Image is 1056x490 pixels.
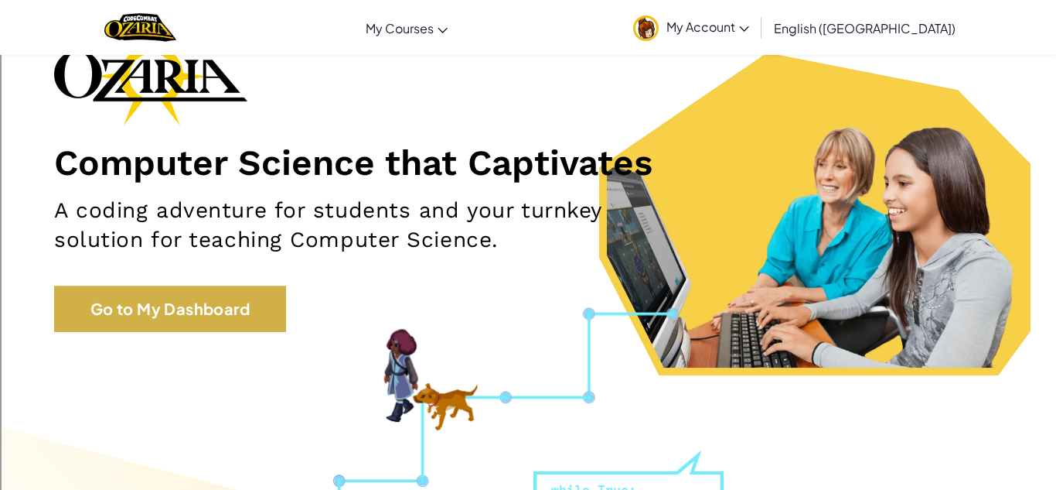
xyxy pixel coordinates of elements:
span: English ([GEOGRAPHIC_DATA]) [774,20,956,36]
img: Ozaria branding logo [54,26,247,125]
div: Move To ... [6,104,1050,118]
div: Options [6,62,1050,76]
span: My Account [666,19,749,35]
h2: A coding adventure for students and your turnkey solution for teaching Computer Science. [54,196,689,255]
h1: Computer Science that Captivates [54,141,1002,184]
div: Sign out [6,76,1050,90]
img: Home [104,12,176,43]
a: My Courses [358,7,455,49]
div: Sort New > Old [6,20,1050,34]
img: avatar [633,15,659,41]
a: Go to My Dashboard [54,286,286,332]
span: My Courses [366,20,434,36]
div: Sort A > Z [6,6,1050,20]
a: My Account [625,3,757,52]
a: Ozaria by CodeCombat logo [104,12,176,43]
div: Rename [6,90,1050,104]
div: Move To ... [6,34,1050,48]
a: English ([GEOGRAPHIC_DATA]) [766,7,963,49]
div: Delete [6,48,1050,62]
